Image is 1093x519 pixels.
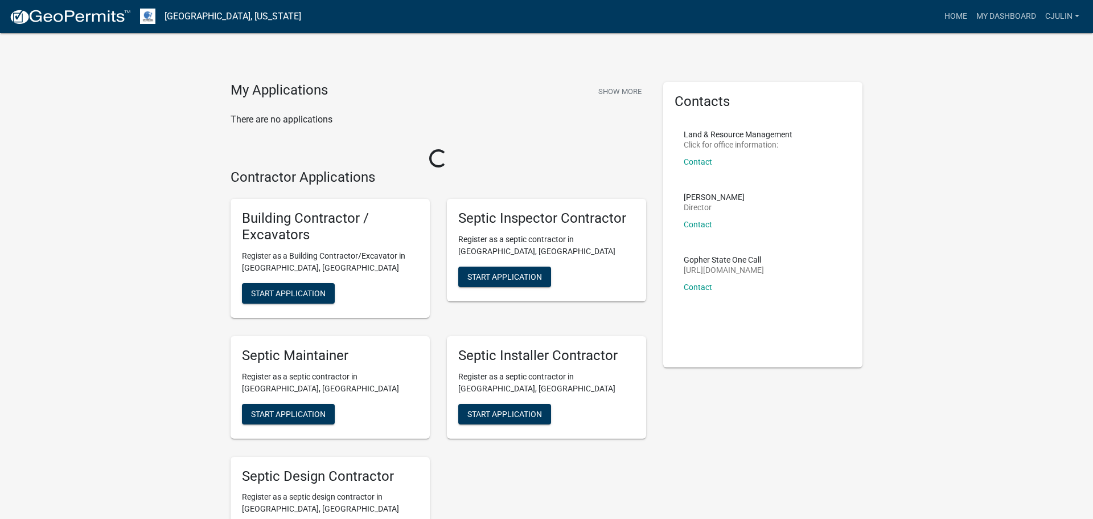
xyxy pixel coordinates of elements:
p: Register as a septic contractor in [GEOGRAPHIC_DATA], [GEOGRAPHIC_DATA] [458,234,635,258]
h5: Contacts [675,93,851,110]
button: Show More [594,82,646,101]
a: My Dashboard [972,6,1041,27]
button: Start Application [242,404,335,424]
span: Start Application [251,288,326,297]
p: Director [684,203,745,211]
button: Start Application [458,404,551,424]
a: Contact [684,220,712,229]
p: Gopher State One Call [684,256,764,264]
span: Start Application [467,409,542,418]
h5: Septic Maintainer [242,348,418,364]
img: Otter Tail County, Minnesota [140,9,155,24]
p: [URL][DOMAIN_NAME] [684,266,764,274]
p: Register as a septic contractor in [GEOGRAPHIC_DATA], [GEOGRAPHIC_DATA] [458,371,635,395]
p: Land & Resource Management [684,130,792,138]
h5: Septic Inspector Contractor [458,210,635,227]
p: [PERSON_NAME] [684,193,745,201]
a: Contact [684,283,712,292]
p: Register as a Building Contractor/Excavator in [GEOGRAPHIC_DATA], [GEOGRAPHIC_DATA] [242,250,418,274]
h5: Septic Installer Contractor [458,348,635,364]
a: cjulin [1041,6,1084,27]
h5: Septic Design Contractor [242,468,418,485]
span: Start Application [251,409,326,418]
p: There are no applications [231,113,646,126]
button: Start Application [242,283,335,304]
button: Start Application [458,267,551,287]
a: [GEOGRAPHIC_DATA], [US_STATE] [165,7,301,26]
p: Register as a septic design contractor in [GEOGRAPHIC_DATA], [GEOGRAPHIC_DATA] [242,491,418,515]
p: Register as a septic contractor in [GEOGRAPHIC_DATA], [GEOGRAPHIC_DATA] [242,371,418,395]
a: Contact [684,157,712,166]
h5: Building Contractor / Excavators [242,210,418,243]
h4: My Applications [231,82,328,99]
p: Click for office information: [684,141,792,149]
h4: Contractor Applications [231,169,646,186]
span: Start Application [467,272,542,281]
a: Home [940,6,972,27]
